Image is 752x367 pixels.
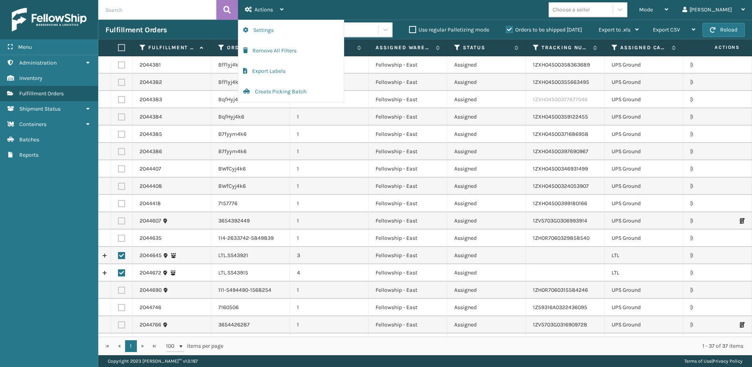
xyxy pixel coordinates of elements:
td: UPS Ground [605,212,683,230]
a: 1ZXH04500371686958 [533,131,588,137]
button: Reload [702,23,745,37]
a: 2044645 [140,252,162,259]
a: 1ZXH04500358363689 [533,61,590,68]
td: Assigned [447,212,526,230]
button: Create Picking Batch [238,82,344,102]
a: 2044384 [140,113,162,121]
a: 2044408 [140,182,162,190]
td: Bff1yj4k6 [211,74,290,91]
td: 1 [290,230,369,247]
td: Assigned [447,195,526,212]
label: Orders to be shipped [DATE] [506,26,582,33]
div: 1 - 37 of 37 items [234,342,743,350]
td: Assigned [447,247,526,264]
span: Actions [254,6,273,13]
td: Assigned [447,264,526,282]
td: Fellowship - East [369,143,447,160]
td: Fellowship - East [369,74,447,91]
span: Reports [19,152,39,158]
a: 2044382 [140,78,162,86]
td: UPS Ground [605,230,683,247]
a: 2044381 [140,61,161,69]
span: Shipment Status [19,106,61,112]
span: Actions [690,41,745,54]
td: UPS Ground [605,178,683,195]
td: Fellowship - East [369,195,447,212]
a: 1ZV5703G0316909728 [533,321,587,328]
td: Assigned [447,316,526,334]
td: 7169830 [211,334,290,351]
td: Assigned [447,299,526,316]
a: Terms of Use [684,358,711,364]
td: 3654426287 [211,316,290,334]
td: Assigned [447,126,526,143]
td: 1 [290,143,369,160]
a: 2044635 [140,234,162,242]
span: items per page [166,340,223,352]
a: 1ZXH04500397690967 [533,148,588,155]
td: Assigned [447,108,526,126]
a: 1ZXH04500324053907 [533,183,589,189]
a: 1ZXH04500399180166 [533,200,587,207]
td: Fellowship - East [369,160,447,178]
td: UPS Ground [605,299,683,316]
td: Assigned [447,282,526,299]
a: 1 [125,340,137,352]
label: Assigned Warehouse [376,44,432,51]
td: UPS Ground [605,195,683,212]
td: Assigned [447,91,526,108]
td: Fellowship - East [369,316,447,334]
td: UPS Ground [605,160,683,178]
td: Fellowship - East [369,282,447,299]
a: 1ZH0R7060329858540 [533,235,590,241]
td: Fellowship - East [369,264,447,282]
td: Fellowship - East [369,230,447,247]
i: Print Packing Slip [740,218,745,224]
a: 2044418 [140,200,161,208]
span: Administration [19,59,57,66]
a: 1Z59316A0322436095 [533,304,587,311]
td: UPS Ground [605,316,683,334]
td: Fellowship - East [369,91,447,108]
td: Fellowship - East [369,212,447,230]
div: | [684,355,743,367]
td: 1 [290,178,369,195]
td: UPS Ground [605,126,683,143]
td: Fellowship - East [369,126,447,143]
td: 1 [290,108,369,126]
td: Fellowship - East [369,108,447,126]
td: Assigned [447,230,526,247]
img: logo [12,8,87,32]
td: 7160506 [211,299,290,316]
td: 1 [290,282,369,299]
p: Copyright 2023 [PERSON_NAME]™ v 1.0.187 [108,355,198,367]
td: Fellowship - East [369,334,447,351]
label: Use regular Palletizing mode [409,26,489,33]
a: 1ZH0R7060315584246 [533,287,588,293]
a: 1ZXH04500355663495 [533,79,589,85]
td: BWfCyj4k6 [211,178,290,195]
td: 114-2633742-5849839 [211,230,290,247]
td: 3 [290,247,369,264]
i: Print Packing Slip [740,322,745,328]
td: Assigned [447,56,526,74]
td: 4 [290,264,369,282]
a: 2044383 [140,96,162,104]
td: 1 [290,160,369,178]
span: Containers [19,121,46,128]
span: Menu [18,44,32,50]
td: Bff1yj4k6 [211,56,290,74]
td: 1 [290,316,369,334]
td: Assigned [447,178,526,195]
a: 1ZV5703G0306993914 [533,217,587,224]
label: Assigned Carrier Service [620,44,668,51]
td: Assigned [447,143,526,160]
span: Inventory [19,75,42,82]
button: Settings [238,20,344,41]
span: Batches [19,136,39,143]
td: 1 [290,334,369,351]
a: 2044607 [140,217,161,225]
td: UPS Ground [605,91,683,108]
td: BqfHyj4k6 [211,108,290,126]
td: B7fyym4k6 [211,126,290,143]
